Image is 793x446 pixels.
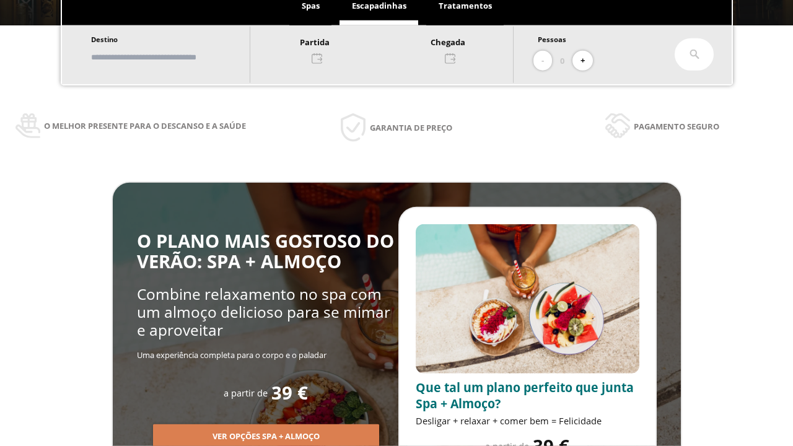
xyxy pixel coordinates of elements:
[271,383,308,403] span: 39 €
[137,349,326,361] span: Uma experiência completa para o corpo e o paladar
[44,119,246,133] span: O melhor presente para o descanso e a saúde
[137,229,394,274] span: O PLANO MAIS GOSTOSO DO VERÃO: SPA + ALMOÇO
[538,35,566,44] span: Pessoas
[416,414,602,427] span: Desligar + relaxar + comer bem = Felicidade
[560,54,564,68] span: 0
[634,120,719,133] span: Pagamento seguro
[137,284,390,341] span: Combine relaxamento no spa com um almoço delicioso para se mimar e aproveitar
[224,387,268,399] span: a partir de
[91,35,118,44] span: Destino
[416,379,634,412] span: Que tal um plano perfeito que junta Spa + Almoço?
[572,51,593,71] button: +
[416,224,639,374] img: promo-sprunch.ElVl7oUD.webp
[212,431,320,443] span: Ver opções Spa + Almoço
[370,121,452,134] span: Garantia de preço
[533,51,552,71] button: -
[153,431,379,442] a: Ver opções Spa + Almoço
